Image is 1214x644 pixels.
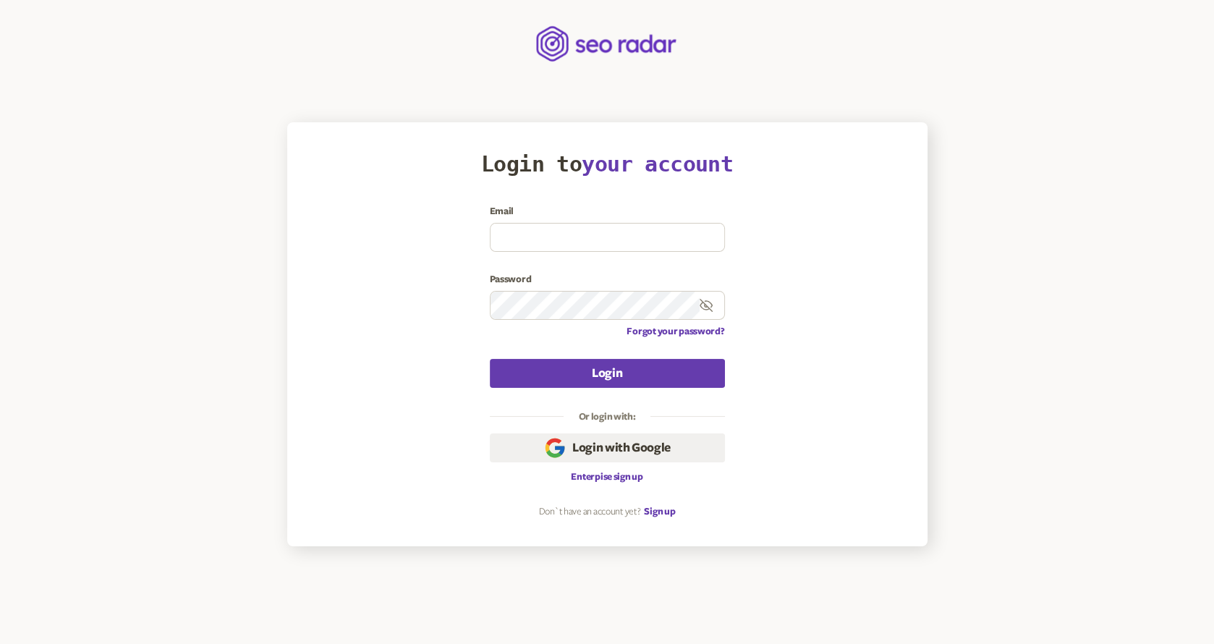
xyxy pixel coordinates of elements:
label: Email [490,206,725,217]
h1: Login to [481,151,733,177]
p: Don`t have an account yet? [539,506,641,517]
a: Enterpise sign up [571,471,642,483]
button: Login [490,359,725,388]
legend: Or login with: [564,411,650,423]
span: your account [582,151,733,177]
button: Login with Google [490,433,725,462]
a: Sign up [644,506,675,517]
a: Forgot your password? [627,326,724,337]
label: Password [490,274,725,285]
span: Login with Google [572,439,671,457]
